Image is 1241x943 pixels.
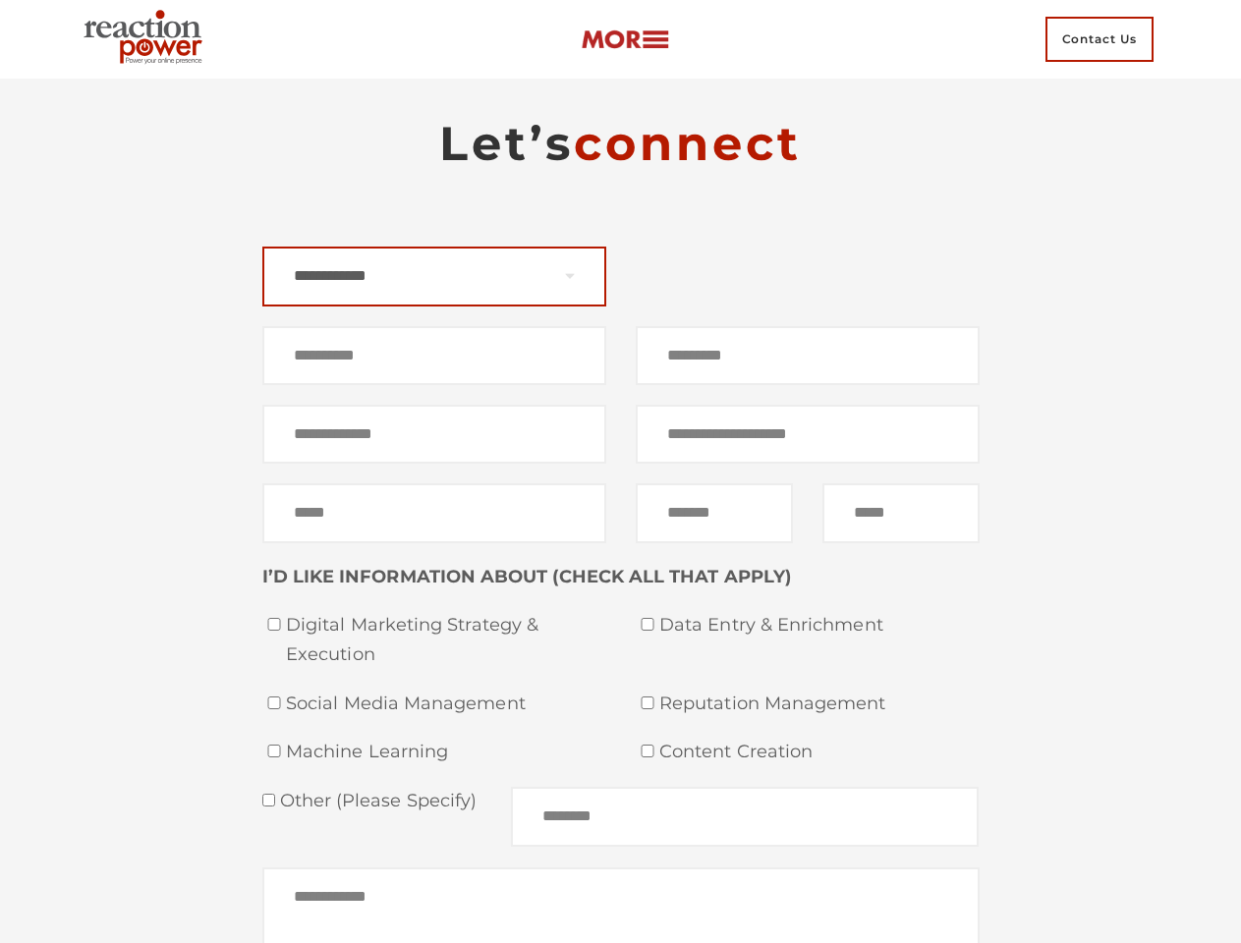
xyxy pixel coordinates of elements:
span: Machine Learning [286,738,606,767]
img: Executive Branding | Personal Branding Agency [76,4,218,75]
span: Social Media Management [286,690,606,719]
span: Data Entry & Enrichment [659,611,980,640]
img: more-btn.png [581,28,669,51]
span: Contact Us [1045,17,1154,62]
span: Content Creation [659,738,980,767]
span: Digital Marketing Strategy & Execution [286,611,606,669]
h2: Let’s [262,114,980,173]
span: Reputation Management [659,690,980,719]
span: Other (please specify) [275,790,478,811]
strong: I’D LIKE INFORMATION ABOUT (CHECK ALL THAT APPLY) [262,566,792,587]
span: connect [574,115,802,172]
